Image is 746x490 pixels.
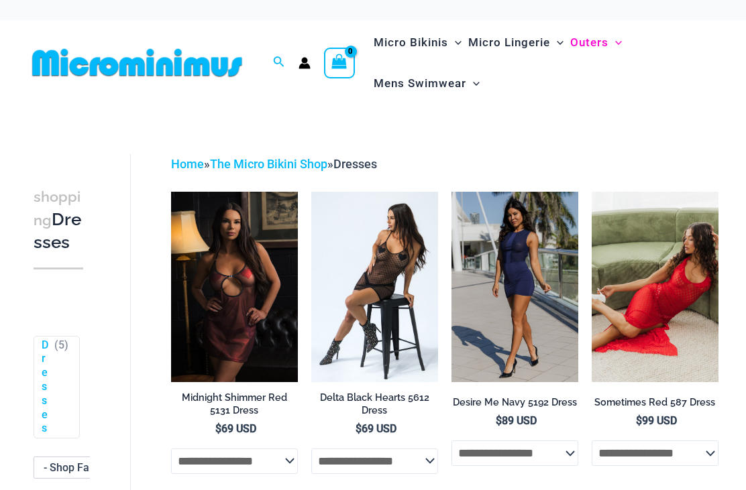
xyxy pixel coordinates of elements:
[171,391,298,422] a: Midnight Shimmer Red 5131 Dress
[496,414,537,427] bdi: 89 USD
[370,63,483,104] a: Mens SwimwearMenu ToggleMenu Toggle
[324,48,355,78] a: View Shopping Cart, empty
[567,22,625,63] a: OutersMenu ToggleMenu Toggle
[171,192,298,382] a: Midnight Shimmer Red 5131 Dress 03v3Midnight Shimmer Red 5131 Dress 05Midnight Shimmer Red 5131 D...
[34,456,127,479] span: - Shop Fabric Type
[171,192,298,382] img: Midnight Shimmer Red 5131 Dress 03v3
[34,185,83,254] h3: Dresses
[34,457,127,478] span: - Shop Fabric Type
[592,192,718,382] img: Sometimes Red 587 Dress 10
[451,192,578,382] a: Desire Me Navy 5192 Dress 11Desire Me Navy 5192 Dress 09Desire Me Navy 5192 Dress 09
[636,414,677,427] bdi: 99 USD
[570,25,608,60] span: Outers
[311,391,438,422] a: Delta Black Hearts 5612 Dress
[451,192,578,382] img: Desire Me Navy 5192 Dress 11
[311,391,438,416] h2: Delta Black Hearts 5612 Dress
[171,391,298,416] h2: Midnight Shimmer Red 5131 Dress
[215,422,256,435] bdi: 69 USD
[44,461,134,474] span: - Shop Fabric Type
[27,48,248,78] img: MM SHOP LOGO FLAT
[333,157,377,171] span: Dresses
[448,25,462,60] span: Menu Toggle
[273,54,285,71] a: Search icon link
[374,66,466,101] span: Mens Swimwear
[466,66,480,101] span: Menu Toggle
[311,192,438,382] a: Delta Black Hearts 5612 Dress 05Delta Black Hearts 5612 Dress 04Delta Black Hearts 5612 Dress 04
[58,339,64,351] span: 5
[42,339,48,436] a: Dresses
[34,188,81,229] span: shopping
[468,25,550,60] span: Micro Lingerie
[368,20,719,106] nav: Site Navigation
[370,22,465,63] a: Micro BikinisMenu ToggleMenu Toggle
[311,192,438,382] img: Delta Black Hearts 5612 Dress 05
[215,422,221,435] span: $
[356,422,362,435] span: $
[496,414,502,427] span: $
[54,339,68,436] span: ( )
[451,396,578,414] a: Desire Me Navy 5192 Dress
[636,414,642,427] span: $
[171,157,377,171] span: » »
[356,422,396,435] bdi: 69 USD
[592,396,718,409] h2: Sometimes Red 587 Dress
[210,157,327,171] a: The Micro Bikini Shop
[374,25,448,60] span: Micro Bikinis
[592,396,718,414] a: Sometimes Red 587 Dress
[451,396,578,409] h2: Desire Me Navy 5192 Dress
[608,25,622,60] span: Menu Toggle
[171,157,204,171] a: Home
[550,25,564,60] span: Menu Toggle
[592,192,718,382] a: Sometimes Red 587 Dress 10Sometimes Red 587 Dress 09Sometimes Red 587 Dress 09
[299,57,311,69] a: Account icon link
[465,22,567,63] a: Micro LingerieMenu ToggleMenu Toggle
